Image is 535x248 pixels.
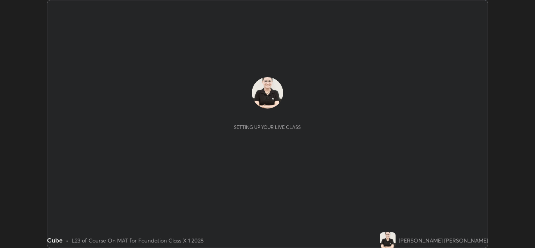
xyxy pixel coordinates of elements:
[47,235,63,245] div: Cube
[380,232,396,248] img: 0a4a9e826c3740909769c8fd28b57d2e.jpg
[234,124,301,130] div: Setting up your live class
[72,236,204,244] div: L23 of Course On MAT for Foundation Class X 1 2028
[66,236,69,244] div: •
[399,236,488,244] div: [PERSON_NAME] [PERSON_NAME]
[252,77,283,109] img: 0a4a9e826c3740909769c8fd28b57d2e.jpg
